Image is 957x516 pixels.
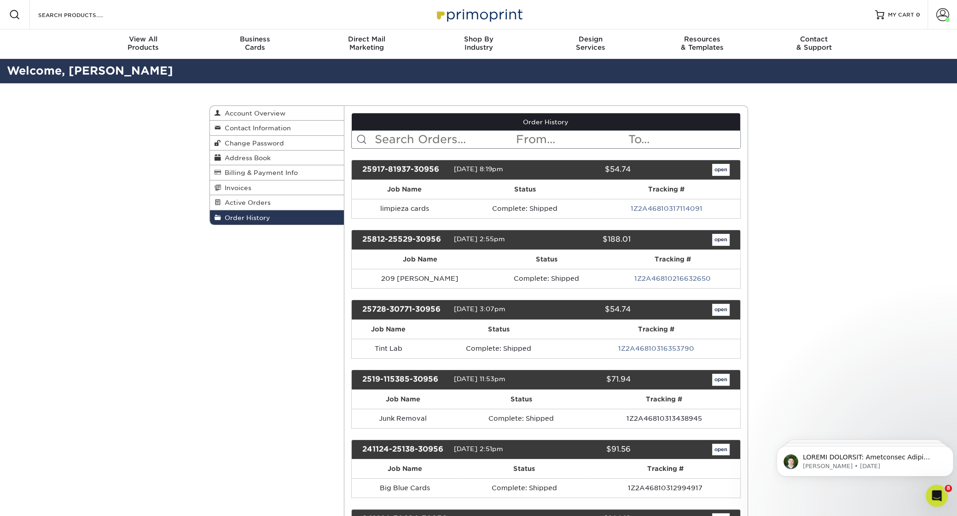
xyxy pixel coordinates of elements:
td: limpieza cards [352,199,457,218]
div: $91.56 [539,444,638,456]
div: Services [534,35,646,52]
div: $54.74 [539,164,638,176]
a: Change Password [210,136,344,151]
iframe: Intercom live chat [926,485,948,507]
td: Complete: Shipped [458,478,591,498]
span: [DATE] 2:55pm [454,235,505,243]
span: Account Overview [221,110,285,117]
td: Junk Removal [352,409,454,428]
span: 8 [945,485,952,492]
span: Active Orders [221,199,271,206]
div: $188.01 [539,234,638,246]
input: Search Orders... [374,131,515,148]
a: Resources& Templates [646,29,758,59]
div: 241124-25138-30956 [355,444,454,456]
td: Complete: Shipped [457,199,592,218]
span: Direct Mail [311,35,423,43]
div: Marketing [311,35,423,52]
input: SEARCH PRODUCTS..... [37,9,127,20]
th: Tracking # [593,180,740,199]
td: 1Z2A46810313438945 [588,409,740,428]
a: Invoices [210,180,344,195]
a: open [712,234,730,246]
th: Status [488,250,605,269]
span: [DATE] 11:53pm [454,375,505,383]
a: 1Z2A46810317114091 [631,205,702,212]
div: $54.74 [539,304,638,316]
a: Shop ByIndustry [423,29,534,59]
span: Change Password [221,139,284,147]
span: Contact [758,35,870,43]
a: Order History [210,210,344,225]
a: 1Z2A46810316353790 [618,345,694,352]
td: Big Blue Cards [352,478,458,498]
input: To... [627,131,740,148]
div: Cards [199,35,311,52]
a: open [712,304,730,316]
a: Active Orders [210,195,344,210]
a: View AllProducts [87,29,199,59]
span: Business [199,35,311,43]
a: BusinessCards [199,29,311,59]
a: Address Book [210,151,344,165]
td: Complete: Shipped [425,339,572,358]
td: Complete: Shipped [488,269,605,288]
span: [DATE] 3:07pm [454,305,505,313]
span: Billing & Payment Info [221,169,298,176]
td: Tint Lab [352,339,425,358]
th: Status [457,180,592,199]
td: 209 [PERSON_NAME] [352,269,488,288]
span: Contact Information [221,124,291,132]
a: Billing & Payment Info [210,165,344,180]
td: 1Z2A46810312994917 [591,478,740,498]
span: Address Book [221,154,271,162]
th: Status [458,459,591,478]
th: Tracking # [588,390,740,409]
a: open [712,164,730,176]
span: Order History [221,214,270,221]
span: Design [534,35,646,43]
a: open [712,374,730,386]
a: Contact& Support [758,29,870,59]
th: Tracking # [572,320,740,339]
a: open [712,444,730,456]
div: 25917-81937-30956 [355,164,454,176]
a: DesignServices [534,29,646,59]
td: Complete: Shipped [454,409,588,428]
th: Status [454,390,588,409]
a: Order History [352,113,740,131]
span: 0 [916,12,920,18]
th: Tracking # [605,250,740,269]
th: Job Name [352,390,454,409]
th: Job Name [352,250,488,269]
a: Contact Information [210,121,344,135]
th: Job Name [352,180,457,199]
span: View All [87,35,199,43]
span: MY CART [888,11,914,19]
span: Shop By [423,35,534,43]
span: [DATE] 2:51pm [454,445,503,452]
div: & Support [758,35,870,52]
th: Job Name [352,459,458,478]
div: & Templates [646,35,758,52]
span: Invoices [221,184,251,191]
span: Resources [646,35,758,43]
div: 25812-25529-30956 [355,234,454,246]
p: Message from Matthew, sent 9w ago [30,35,169,44]
div: Products [87,35,199,52]
th: Job Name [352,320,425,339]
span: [DATE] 8:19pm [454,165,503,173]
img: Primoprint [433,5,525,24]
div: 2519-115385-30956 [355,374,454,386]
span: LOREMI DOLORSIT: Ametconsec Adipi 49832-48463-11823 Elits doe tem incidid utla etdol magn Aliquae... [30,27,168,299]
th: Status [425,320,572,339]
th: Tracking # [591,459,740,478]
a: 1Z2A46810216632650 [634,275,711,282]
div: 25728-30771-30956 [355,304,454,316]
div: $71.94 [539,374,638,386]
input: From... [515,131,627,148]
iframe: Intercom notifications message [773,427,957,491]
div: Industry [423,35,534,52]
